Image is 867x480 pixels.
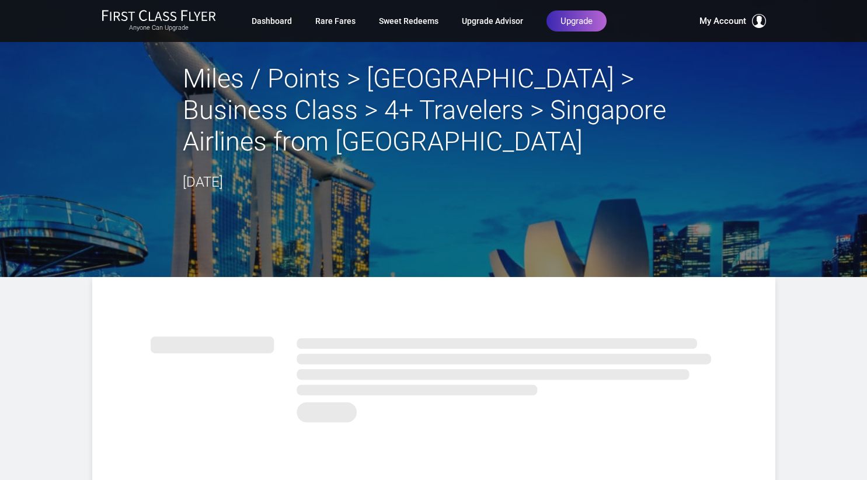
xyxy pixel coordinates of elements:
[102,24,216,32] small: Anyone Can Upgrade
[462,10,523,31] a: Upgrade Advisor
[546,10,607,31] a: Upgrade
[183,63,685,157] h2: Miles / Points > [GEOGRAPHIC_DATA] > Business Class > 4+ Travelers > Singapore Airlines from [GEO...
[183,174,223,190] time: [DATE]
[379,10,438,31] a: Sweet Redeems
[102,9,216,22] img: First Class Flyer
[102,9,216,33] a: First Class FlyerAnyone Can Upgrade
[699,14,746,28] span: My Account
[252,10,292,31] a: Dashboard
[151,324,717,429] img: summary.svg
[315,10,356,31] a: Rare Fares
[699,14,766,28] button: My Account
